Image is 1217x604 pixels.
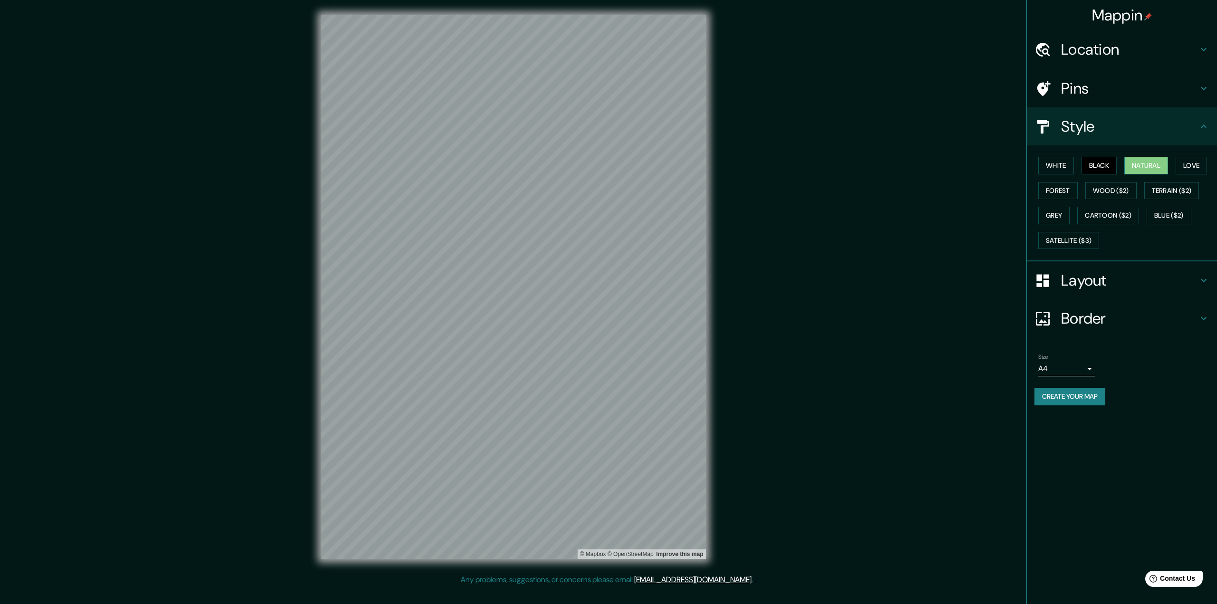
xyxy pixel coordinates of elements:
[1034,388,1105,405] button: Create your map
[753,574,754,585] div: .
[1176,157,1207,174] button: Love
[1124,157,1168,174] button: Natural
[1038,232,1099,249] button: Satellite ($3)
[1038,157,1074,174] button: White
[1027,107,1217,145] div: Style
[1061,117,1198,136] h4: Style
[1061,79,1198,98] h4: Pins
[1085,182,1137,200] button: Wood ($2)
[1027,30,1217,68] div: Location
[608,551,654,557] a: OpenStreetMap
[1027,261,1217,299] div: Layout
[1027,299,1217,337] div: Border
[1144,182,1199,200] button: Terrain ($2)
[1038,182,1078,200] button: Forest
[1061,271,1198,290] h4: Layout
[1147,207,1191,224] button: Blue ($2)
[1092,6,1152,25] h4: Mappin
[656,551,703,557] a: Map feedback
[321,15,706,559] canvas: Map
[1027,69,1217,107] div: Pins
[1144,13,1152,20] img: pin-icon.png
[1061,40,1198,59] h4: Location
[1132,567,1207,594] iframe: Help widget launcher
[754,574,756,585] div: .
[634,575,752,585] a: [EMAIL_ADDRESS][DOMAIN_NAME]
[1038,207,1070,224] button: Grey
[1082,157,1117,174] button: Black
[1077,207,1139,224] button: Cartoon ($2)
[580,551,606,557] a: Mapbox
[1038,361,1095,376] div: A4
[1061,309,1198,328] h4: Border
[461,574,753,585] p: Any problems, suggestions, or concerns please email .
[1038,353,1048,361] label: Size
